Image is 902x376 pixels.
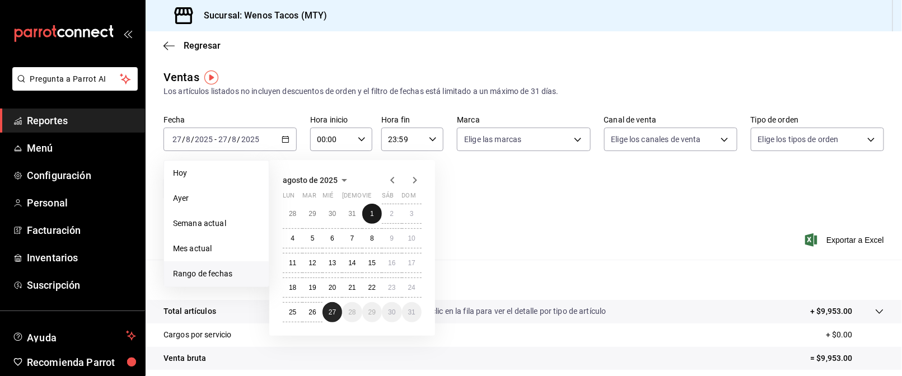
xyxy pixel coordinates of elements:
label: Hora fin [381,116,443,124]
label: Canal de venta [604,116,737,124]
label: Tipo de orden [751,116,884,124]
abbr: 4 de agosto de 2025 [291,234,295,242]
abbr: 19 de agosto de 2025 [309,284,316,292]
abbr: 31 de julio de 2025 [348,210,356,218]
p: Cargos por servicio [163,329,232,341]
label: Hora inicio [310,116,372,124]
abbr: 29 de julio de 2025 [309,210,316,218]
div: Ventas [163,69,199,86]
abbr: 7 de agosto de 2025 [350,234,354,242]
button: 28 de julio de 2025 [283,204,302,224]
img: Tooltip marker [204,70,218,84]
button: 28 de agosto de 2025 [342,302,362,322]
abbr: viernes [362,192,371,204]
abbr: 29 de agosto de 2025 [368,308,376,316]
button: 31 de julio de 2025 [342,204,362,224]
button: 10 de agosto de 2025 [402,228,422,248]
span: Rango de fechas [173,268,260,280]
button: 31 de agosto de 2025 [402,302,422,322]
span: - [214,135,217,144]
p: Resumen [163,273,884,286]
button: 16 de agosto de 2025 [382,253,401,273]
p: Da clic en la fila para ver el detalle por tipo de artículo [420,305,606,317]
button: 9 de agosto de 2025 [382,228,401,248]
abbr: 26 de agosto de 2025 [309,308,316,316]
button: 25 de agosto de 2025 [283,302,302,322]
span: / [228,135,231,144]
span: Elige los tipos de orden [758,134,839,145]
span: / [191,135,194,144]
abbr: 15 de agosto de 2025 [368,259,376,267]
abbr: 27 de agosto de 2025 [329,308,336,316]
button: 15 de agosto de 2025 [362,253,382,273]
button: 3 de agosto de 2025 [402,204,422,224]
abbr: 25 de agosto de 2025 [289,308,296,316]
abbr: 28 de julio de 2025 [289,210,296,218]
span: Inventarios [27,250,136,265]
button: 24 de agosto de 2025 [402,278,422,298]
p: Total artículos [163,305,216,317]
button: 22 de agosto de 2025 [362,278,382,298]
abbr: miércoles [323,192,333,204]
abbr: 5 de agosto de 2025 [311,234,315,242]
h3: Sucursal: Wenos Tacos (MTY) [195,9,328,22]
button: 29 de julio de 2025 [302,204,322,224]
abbr: 8 de agosto de 2025 [370,234,374,242]
button: 11 de agosto de 2025 [283,253,302,273]
input: ---- [194,135,213,144]
button: 12 de agosto de 2025 [302,253,322,273]
button: 1 de agosto de 2025 [362,204,382,224]
abbr: domingo [402,192,416,204]
a: Pregunta a Parrot AI [8,81,138,93]
input: -- [232,135,237,144]
span: / [237,135,241,144]
p: = $9,953.00 [811,352,884,364]
abbr: 21 de agosto de 2025 [348,284,356,292]
button: 21 de agosto de 2025 [342,278,362,298]
button: Exportar a Excel [807,233,884,247]
div: Los artículos listados no incluyen descuentos de orden y el filtro de fechas está limitado a un m... [163,86,884,97]
p: Venta bruta [163,352,206,364]
button: open_drawer_menu [123,29,132,38]
button: agosto de 2025 [283,173,351,187]
abbr: 13 de agosto de 2025 [329,259,336,267]
button: 2 de agosto de 2025 [382,204,401,224]
button: 14 de agosto de 2025 [342,253,362,273]
button: 6 de agosto de 2025 [323,228,342,248]
span: agosto de 2025 [283,176,338,185]
abbr: 30 de agosto de 2025 [388,308,395,316]
span: Recomienda Parrot [27,355,136,370]
span: Hoy [173,167,260,179]
abbr: 1 de agosto de 2025 [370,210,374,218]
abbr: 20 de agosto de 2025 [329,284,336,292]
button: 30 de julio de 2025 [323,204,342,224]
button: Pregunta a Parrot AI [12,67,138,91]
span: Ayer [173,192,260,204]
span: / [182,135,185,144]
span: Pregunta a Parrot AI [30,73,120,85]
button: 26 de agosto de 2025 [302,302,322,322]
button: 5 de agosto de 2025 [302,228,322,248]
input: -- [172,135,182,144]
input: -- [218,135,228,144]
label: Marca [457,116,590,124]
span: Ayuda [27,329,121,342]
span: Personal [27,195,136,210]
abbr: lunes [283,192,295,204]
abbr: martes [302,192,316,204]
span: Suscripción [27,278,136,293]
span: Regresar [184,40,221,51]
button: 7 de agosto de 2025 [342,228,362,248]
p: + $0.00 [826,329,884,341]
input: ---- [241,135,260,144]
abbr: 6 de agosto de 2025 [330,234,334,242]
abbr: 2 de agosto de 2025 [390,210,394,218]
label: Fecha [163,116,297,124]
button: 8 de agosto de 2025 [362,228,382,248]
abbr: 28 de agosto de 2025 [348,308,356,316]
abbr: sábado [382,192,394,204]
abbr: 17 de agosto de 2025 [408,259,415,267]
abbr: 11 de agosto de 2025 [289,259,296,267]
